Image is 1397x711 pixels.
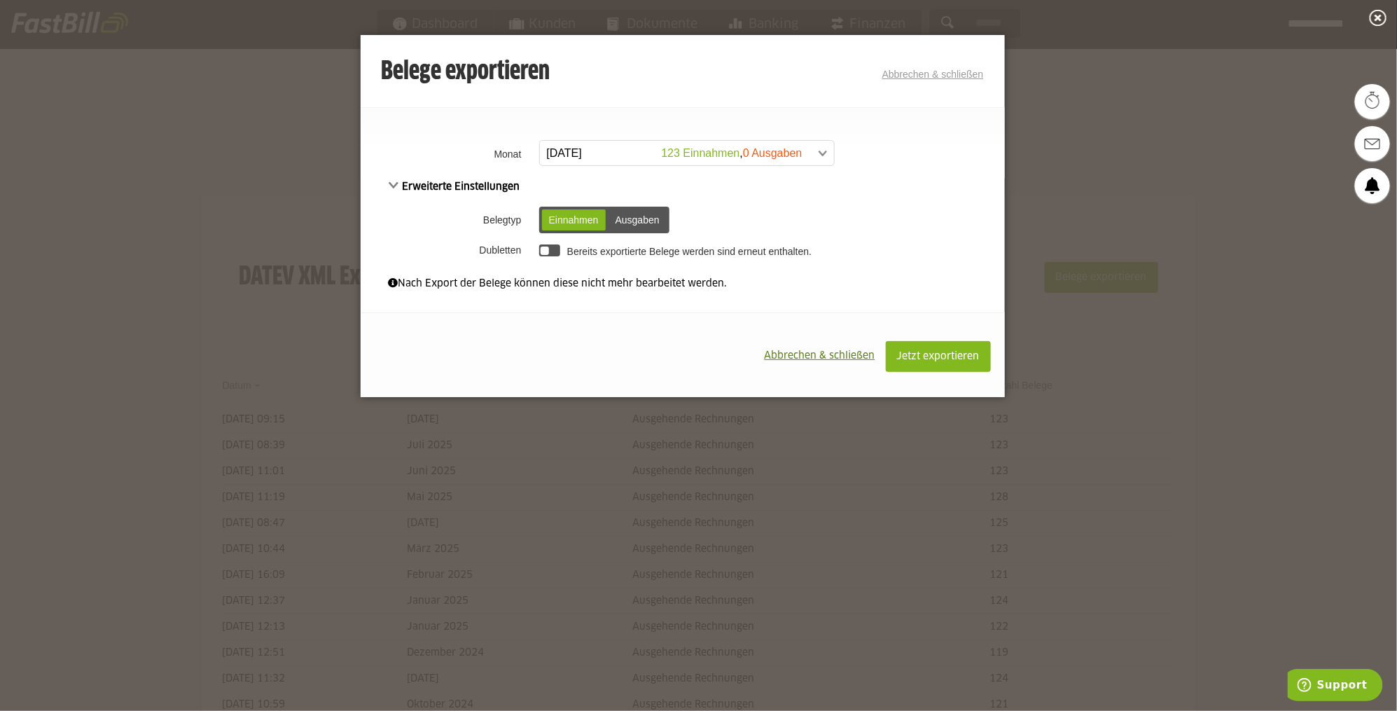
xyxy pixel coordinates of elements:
div: Einnahmen [542,209,606,230]
button: Abbrechen & schließen [754,341,886,371]
span: Abbrechen & schließen [765,351,875,361]
span: Erweiterte Einstellungen [389,182,520,192]
th: Monat [361,136,536,172]
div: Ausgaben [609,209,667,230]
h3: Belege exportieren [382,58,550,86]
button: Jetzt exportieren [886,341,991,372]
div: Nach Export der Belege können diese nicht mehr bearbeitet werden. [389,276,977,291]
th: Dubletten [361,238,536,262]
th: Belegtyp [361,202,536,238]
a: Abbrechen & schließen [882,69,984,80]
label: Bereits exportierte Belege werden sind erneut enthalten. [567,246,812,257]
iframe: Öffnet ein Widget, in dem Sie weitere Informationen finden [1288,669,1383,704]
span: Jetzt exportieren [897,352,980,361]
